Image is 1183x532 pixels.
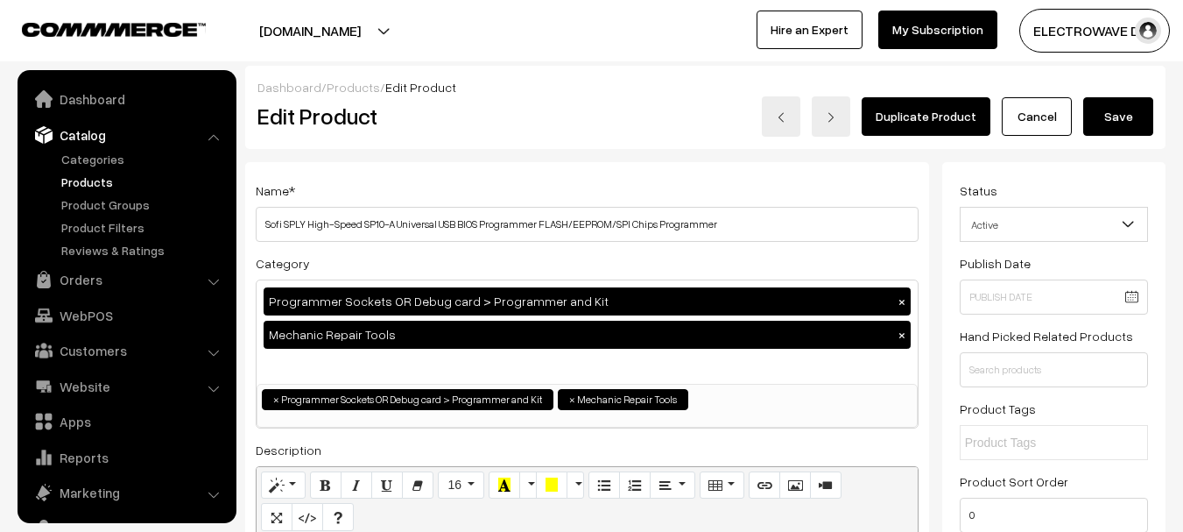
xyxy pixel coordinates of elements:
[402,472,433,500] button: Remove Font Style (CTRL+\)
[489,472,520,500] button: Recent Color
[385,80,456,95] span: Edit Product
[1002,97,1072,136] a: Cancel
[757,11,863,49] a: Hire an Expert
[256,207,919,242] input: Name
[264,321,911,349] div: Mechanic Repair Tools
[257,103,616,130] h2: Edit Product
[322,503,354,531] button: Help
[22,300,230,331] a: WebPOS
[327,80,380,95] a: Products
[198,9,422,53] button: [DOMAIN_NAME]
[1083,97,1153,136] button: Save
[749,472,780,500] button: Link (CTRL+K)
[558,389,688,410] li: Mechanic Repair Tools
[256,181,295,200] label: Name
[22,406,230,437] a: Apps
[700,472,744,500] button: Table
[22,264,230,295] a: Orders
[1135,18,1161,44] img: user
[22,119,230,151] a: Catalog
[779,472,811,500] button: Picture
[22,371,230,402] a: Website
[536,472,567,500] button: Background Color
[447,478,461,492] span: 16
[57,150,230,168] a: Categories
[960,254,1031,273] label: Publish Date
[650,472,694,500] button: Paragraph
[965,434,1118,452] input: Product Tags
[57,195,230,214] a: Product Groups
[894,327,910,343] button: ×
[810,472,841,500] button: Video
[22,442,230,473] a: Reports
[878,11,997,49] a: My Subscription
[371,472,403,500] button: Underline (CTRL+U)
[22,83,230,115] a: Dashboard
[619,472,651,500] button: Ordered list (CTRL+SHIFT+NUM8)
[438,472,484,500] button: Font Size
[960,472,1068,491] label: Product Sort Order
[261,503,292,531] button: Full Screen
[273,392,279,408] span: ×
[826,112,836,123] img: right-arrow.png
[22,23,206,36] img: COMMMERCE
[57,218,230,237] a: Product Filters
[567,472,584,500] button: More Color
[257,80,321,95] a: Dashboard
[261,472,306,500] button: Style
[960,181,997,200] label: Status
[894,294,910,309] button: ×
[960,327,1133,345] label: Hand Picked Related Products
[519,472,537,500] button: More Color
[960,207,1148,242] span: Active
[961,209,1147,240] span: Active
[310,472,342,500] button: Bold (CTRL+B)
[569,392,575,408] span: ×
[22,477,230,508] a: Marketing
[960,280,1148,315] input: Publish Date
[256,441,321,459] label: Description
[57,173,230,191] a: Products
[264,287,911,316] div: Programmer Sockets OR Debug card > Programmer and Kit
[862,97,990,136] a: Duplicate Product
[22,335,230,366] a: Customers
[341,472,372,500] button: Italic (CTRL+I)
[776,112,786,123] img: left-arrow.png
[292,503,323,531] button: Code View
[22,18,175,39] a: COMMMERCE
[257,78,1153,96] div: / /
[960,400,1036,418] label: Product Tags
[960,352,1148,387] input: Search products
[57,241,230,259] a: Reviews & Ratings
[1019,9,1170,53] button: ELECTROWAVE DE…
[262,389,553,410] li: Programmer Sockets OR Debug card > Programmer and Kit
[588,472,620,500] button: Unordered list (CTRL+SHIFT+NUM7)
